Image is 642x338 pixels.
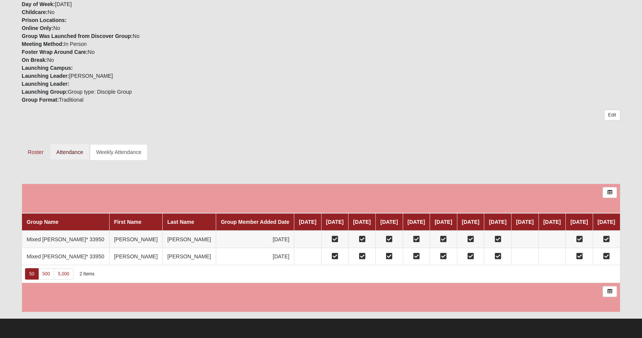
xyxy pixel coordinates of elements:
[22,65,73,71] strong: Launching Campus:
[516,219,534,225] a: [DATE]
[22,89,67,95] strong: Launching Group:
[326,219,344,225] a: [DATE]
[598,219,615,225] a: [DATE]
[22,33,133,39] strong: Group Was Launched from Discover Group:
[50,144,89,160] a: Attendance
[221,219,289,225] a: Group Member Added Date
[22,57,47,63] strong: On Break:
[22,41,64,47] strong: Meeting Method:
[109,248,163,265] td: [PERSON_NAME]
[489,219,506,225] a: [DATE]
[22,97,59,103] strong: Group Format:
[90,144,148,160] a: Weekly Attendance
[163,231,216,248] td: [PERSON_NAME]
[22,25,53,31] strong: Online Only:
[109,231,163,248] td: [PERSON_NAME]
[604,110,620,121] a: Edit
[435,219,452,225] a: [DATE]
[299,219,316,225] a: [DATE]
[22,17,66,23] strong: Prison Locations:
[353,219,370,225] a: [DATE]
[54,268,74,280] a: 5,000
[216,231,294,248] td: [DATE]
[22,231,109,248] td: Mixed [PERSON_NAME]* 33950
[22,9,47,15] strong: Childcare:
[22,81,69,87] strong: Launching Leader:
[570,219,588,225] a: [DATE]
[462,219,479,225] a: [DATE]
[38,268,54,280] a: 500
[80,271,94,277] div: 2 Items
[27,219,58,225] a: Group Name
[603,187,617,198] a: Export to Excel
[22,1,55,7] strong: Day of Week:
[114,219,141,225] a: First Name
[408,219,425,225] a: [DATE]
[380,219,398,225] a: [DATE]
[25,268,38,280] a: 50
[22,73,69,79] strong: Launching Leader:
[543,219,561,225] a: [DATE]
[22,144,49,160] a: Roster
[167,219,194,225] a: Last Name
[603,286,617,297] a: Export to Excel
[216,248,294,265] td: [DATE]
[163,248,216,265] td: [PERSON_NAME]
[22,248,109,265] td: Mixed [PERSON_NAME]* 33950
[22,49,88,55] strong: Foster Wrap Around Care:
